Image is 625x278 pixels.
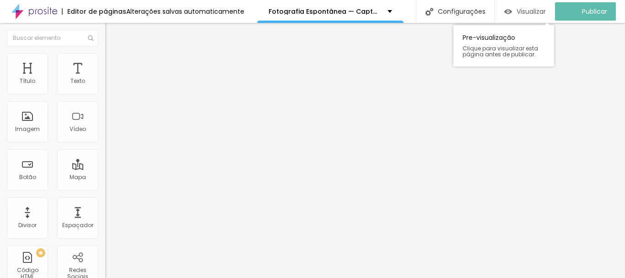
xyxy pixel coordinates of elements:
img: view-1.svg [504,8,512,16]
div: Vídeo [70,126,86,132]
div: Mapa [70,174,86,180]
button: Visualizar [495,2,555,21]
input: Buscar elemento [7,30,98,46]
button: Publicar [555,2,616,21]
div: Texto [70,78,85,84]
div: Editor de páginas [62,8,126,15]
div: Divisor [18,222,37,229]
img: Icone [88,35,93,41]
div: Imagem [15,126,40,132]
img: Icone [426,8,433,16]
span: Clique para visualizar esta página antes de publicar. [463,45,545,57]
iframe: Editor [105,23,625,278]
div: Botão [19,174,36,180]
div: Alterações salvas automaticamente [126,8,244,15]
div: Pre-visualização [453,25,554,66]
span: Publicar [582,8,607,15]
span: Visualizar [517,8,546,15]
div: Espaçador [62,222,93,229]
div: Título [20,78,35,84]
p: Fotografia Espontânea — Capturando Momentos Reais com Naturalidade [269,8,381,15]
